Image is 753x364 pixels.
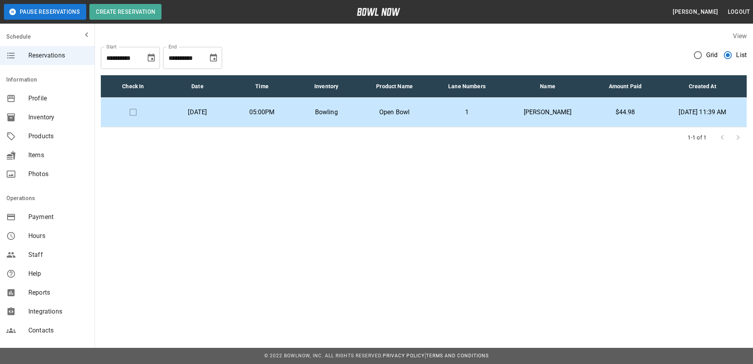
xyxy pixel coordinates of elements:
[28,326,88,335] span: Contacts
[165,75,230,98] th: Date
[294,75,359,98] th: Inventory
[230,75,294,98] th: Time
[733,32,747,40] label: View
[28,113,88,122] span: Inventory
[28,212,88,222] span: Payment
[688,134,707,141] p: 1-1 of 1
[426,353,489,358] a: Terms and Conditions
[28,51,88,60] span: Reservations
[143,50,159,66] button: Choose date, selected date is Oct 2, 2025
[300,108,352,117] p: Bowling
[4,4,86,20] button: Pause Reservations
[357,8,400,16] img: logo
[101,75,165,98] th: Check In
[28,288,88,297] span: Reports
[670,5,721,19] button: [PERSON_NAME]
[28,169,88,179] span: Photos
[28,250,88,260] span: Staff
[264,353,383,358] span: © 2022 BowlNow, Inc. All Rights Reserved.
[28,94,88,103] span: Profile
[430,75,503,98] th: Lane Numbers
[359,75,430,98] th: Product Name
[28,231,88,241] span: Hours
[28,132,88,141] span: Products
[598,108,652,117] p: $44.98
[89,4,161,20] button: Create Reservation
[28,269,88,279] span: Help
[365,108,424,117] p: Open Bowl
[503,75,592,98] th: Name
[206,50,221,66] button: Choose date, selected date is Nov 2, 2025
[736,50,747,60] span: List
[172,108,224,117] p: [DATE]
[665,108,740,117] p: [DATE] 11:39 AM
[510,108,586,117] p: [PERSON_NAME]
[28,307,88,316] span: Integrations
[592,75,658,98] th: Amount Paid
[437,108,497,117] p: 1
[725,5,753,19] button: Logout
[706,50,718,60] span: Grid
[28,150,88,160] span: Items
[236,108,288,117] p: 05:00PM
[383,353,425,358] a: Privacy Policy
[658,75,747,98] th: Created At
